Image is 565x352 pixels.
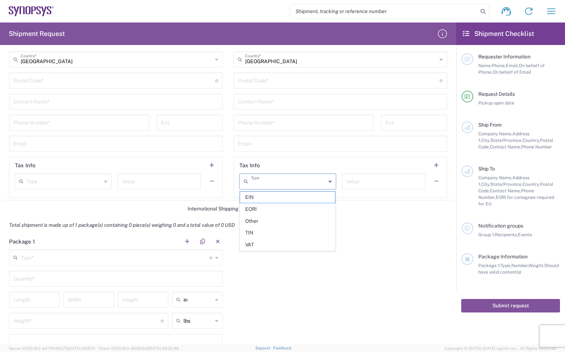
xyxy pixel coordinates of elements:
span: Company Name, [478,175,512,180]
span: Copyright © [DATE]-[DATE] Agistix Inc., All Rights Reserved [445,345,556,352]
span: Pickup open date [478,100,514,106]
span: Type, [500,263,511,268]
span: Recipients, [495,232,518,237]
div: International Shipping Guidelines [4,205,453,212]
span: [DATE] 09:51:11 [68,346,95,351]
span: Phone Number [521,144,552,150]
span: Group 1: [478,232,495,237]
span: Country, [523,181,540,187]
span: Email, [506,63,519,68]
span: Number, [511,263,528,268]
span: EORI [240,204,335,215]
span: Other [240,216,335,227]
span: EORI for consignee required for EU [478,195,554,206]
button: Submit request [461,299,560,312]
span: Package 1: [478,263,500,268]
h2: Tax Info [15,162,36,169]
span: [DATE] 09:32:48 [148,346,179,351]
span: Company Name, [478,131,512,136]
span: VAT [240,239,335,250]
span: Requester Information [478,54,531,60]
span: Contact Name, [490,188,521,193]
span: Request Details [478,91,515,97]
span: Country, [523,138,540,143]
span: Name, [478,63,492,68]
span: Ship From [478,122,502,128]
input: Shipment, tracking or reference number [290,4,478,18]
span: City, [481,181,490,187]
a: Support [255,346,273,350]
span: TIN [240,227,335,238]
span: Server: 2025.18.0-dd719145275 [9,346,95,351]
span: Client: 2025.18.0-9839db4 [98,346,179,351]
span: Events [518,232,532,237]
h2: Package 1 [9,238,35,245]
span: Notification groups [478,223,523,229]
h2: Tax Info [239,162,260,169]
span: Contact Name, [490,144,521,150]
span: EIN [240,192,335,203]
span: City, [481,138,490,143]
em: Total shipment is made up of 1 package(s) containing 0 piece(s) weighing 0 and a total value of 0... [4,222,240,228]
a: Feedback [273,346,292,350]
span: Ship To [478,166,495,172]
span: State/Province, [490,138,523,143]
h2: Shipment Request [9,29,65,38]
span: Weight, [528,263,544,268]
span: Phone, [492,63,506,68]
span: State/Province, [490,181,523,187]
h2: Shipment Checklist [463,29,534,38]
span: On behalf of Email [492,69,531,75]
span: Package Information [478,254,528,259]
